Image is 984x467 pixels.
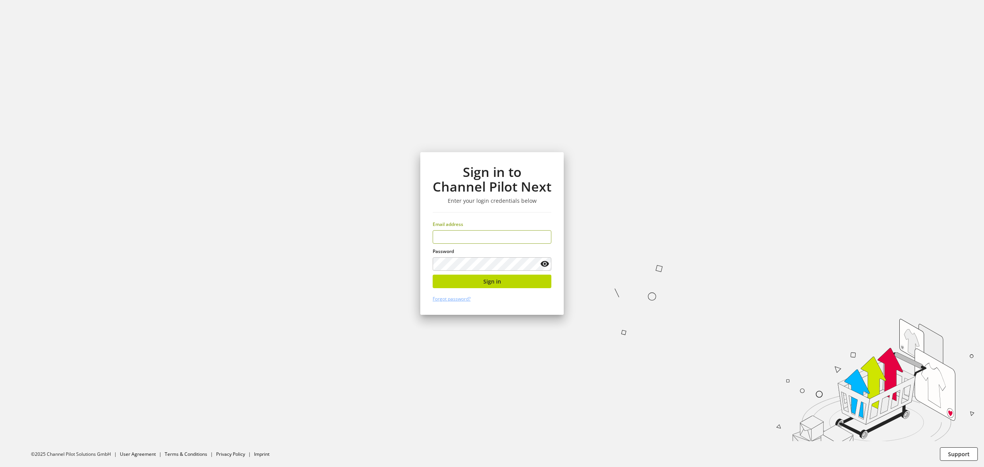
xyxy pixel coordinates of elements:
[31,451,120,458] li: ©2025 Channel Pilot Solutions GmbH
[433,295,471,302] a: Forgot password?
[216,451,245,457] a: Privacy Policy
[433,165,551,194] h1: Sign in to Channel Pilot Next
[254,451,269,457] a: Imprint
[948,450,970,458] span: Support
[433,275,551,288] button: Sign in
[483,277,501,285] span: Sign in
[433,248,454,255] span: Password
[433,197,551,204] h3: Enter your login credentials below
[120,451,156,457] a: User Agreement
[940,447,978,461] button: Support
[165,451,207,457] a: Terms & Conditions
[433,221,463,228] span: Email address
